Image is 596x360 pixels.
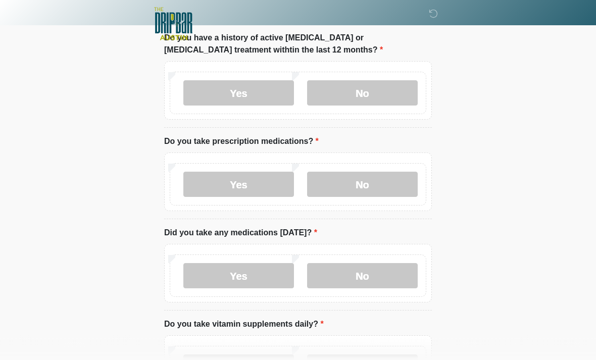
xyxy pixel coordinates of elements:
[164,136,319,148] label: Do you take prescription medications?
[164,319,324,331] label: Do you take vitamin supplements daily?
[183,81,294,106] label: Yes
[307,81,418,106] label: No
[307,172,418,197] label: No
[164,227,317,239] label: Did you take any medications [DATE]?
[307,264,418,289] label: No
[183,264,294,289] label: Yes
[154,8,192,40] img: The DRIPBaR - Austin The Domain Logo
[183,172,294,197] label: Yes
